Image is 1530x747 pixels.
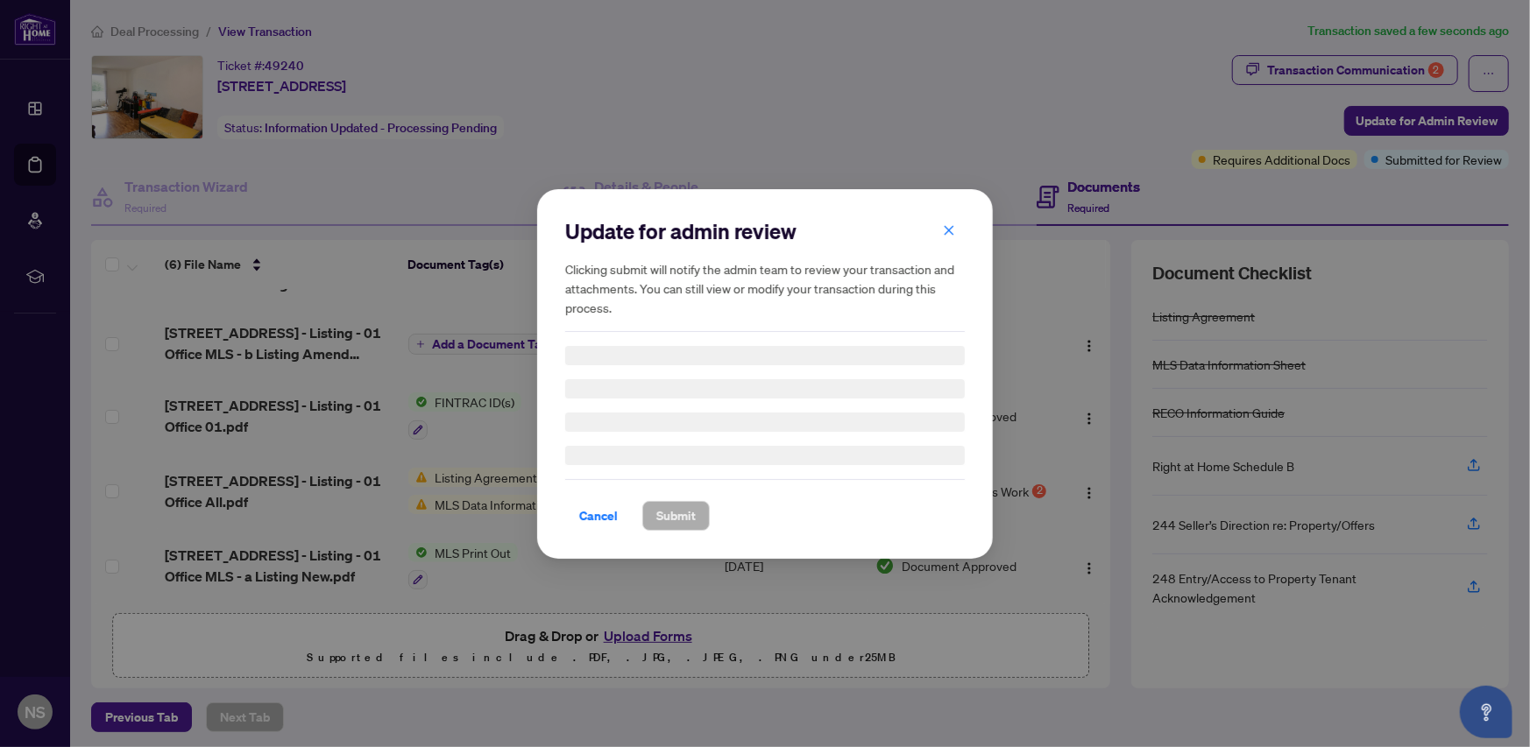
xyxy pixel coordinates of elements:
[943,223,955,236] span: close
[1460,686,1512,738] button: Open asap
[565,217,965,245] h2: Update for admin review
[642,501,710,531] button: Submit
[565,259,965,317] h5: Clicking submit will notify the admin team to review your transaction and attachments. You can st...
[565,501,632,531] button: Cancel
[579,502,618,530] span: Cancel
